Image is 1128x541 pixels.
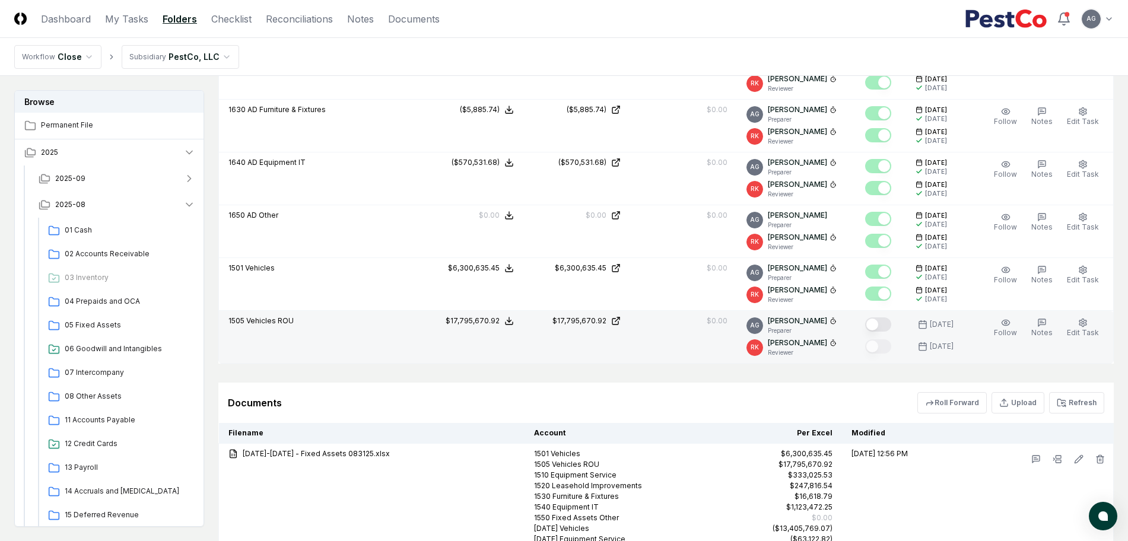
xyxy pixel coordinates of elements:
button: ($570,531.68) [452,157,514,168]
button: ($5,885.74) [460,104,514,115]
div: ($570,531.68) [452,157,500,168]
span: AG [750,215,760,224]
span: Edit Task [1067,275,1099,284]
div: ($5,885.74) [460,104,500,115]
p: [PERSON_NAME] [768,210,827,221]
p: [PERSON_NAME] [768,285,827,295]
div: [DATE] Vehicles [534,523,726,534]
p: Preparer [768,115,837,124]
p: [PERSON_NAME] [768,179,827,190]
div: $1,123,472.25 [786,502,833,513]
div: $0.00 [707,157,727,168]
span: Edit Task [1067,117,1099,126]
a: My Tasks [105,12,148,26]
a: $17,795,670.92 [533,316,621,326]
span: RK [751,79,759,88]
div: $6,300,635.45 [781,448,833,459]
div: Workflow [22,52,55,62]
button: Follow [992,263,1019,288]
button: atlas-launcher [1089,502,1117,530]
div: [DATE] [925,167,947,176]
span: 1640 [228,158,246,167]
div: $0.00 [479,210,500,221]
span: AG [1086,14,1096,23]
span: AG [750,163,760,171]
div: Subsidiary [129,52,166,62]
span: 11 Accounts Payable [65,415,190,425]
div: ($13,405,769.07) [773,523,833,534]
div: $16,618.79 [795,491,833,502]
span: Notes [1031,170,1053,179]
span: 2025-09 [55,173,85,184]
button: Upload [992,392,1044,413]
div: $0.00 [812,513,833,523]
div: [DATE] [925,295,947,304]
span: Notes [1031,275,1053,284]
button: Mark complete [865,317,891,332]
a: ($5,885.74) [533,104,621,115]
div: $247,816.54 [790,480,833,491]
p: [PERSON_NAME] [768,263,827,273]
button: $17,795,670.92 [446,316,514,326]
th: Account [525,423,736,444]
span: RK [751,132,759,141]
span: Notes [1031,328,1053,337]
div: 1530 Furniture & Fixtures [534,491,726,502]
button: Mark complete [865,212,891,226]
p: Preparer [768,273,837,282]
span: [DATE] [925,158,947,167]
button: Notes [1029,104,1055,129]
span: RK [751,237,759,246]
div: $17,795,670.92 [446,316,500,326]
span: Notes [1031,117,1053,126]
div: [DATE] [925,220,947,229]
span: 1505 [228,316,244,325]
p: [PERSON_NAME] [768,74,827,84]
img: Logo [14,12,27,25]
div: 1505 Vehicles ROU [534,459,726,470]
nav: breadcrumb [14,45,239,69]
span: 05 Fixed Assets [65,320,190,330]
a: 08 Other Assets [43,386,195,408]
span: 2025 [41,147,58,158]
a: 01 Cash [43,220,195,241]
a: 03 Inventory [43,268,195,289]
div: $0.00 [586,210,606,221]
p: [PERSON_NAME] [768,316,827,326]
a: $6,300,635.45 [533,263,621,273]
span: Vehicles [245,263,275,272]
span: 1501 [228,263,243,272]
span: [DATE] [925,211,947,220]
button: Edit Task [1065,157,1101,182]
h3: Browse [15,91,204,113]
div: [DATE] [930,341,954,352]
span: 01 Cash [65,225,190,236]
div: ($5,885.74) [567,104,606,115]
div: [DATE] [925,84,947,93]
a: 07 Intercompany [43,362,195,384]
button: Notes [1029,263,1055,288]
img: PestCo logo [965,9,1047,28]
span: 12 Credit Cards [65,438,190,449]
span: Follow [994,275,1017,284]
p: [PERSON_NAME] [768,104,827,115]
span: RK [751,184,759,193]
button: 2025 [15,139,205,166]
span: [DATE] [925,106,947,114]
span: Permanent File [41,120,195,131]
a: Checklist [211,12,252,26]
div: $0.00 [707,263,727,273]
div: $6,300,635.45 [448,263,500,273]
button: Mark complete [865,287,891,301]
p: [PERSON_NAME] [768,338,827,348]
a: Notes [347,12,374,26]
span: [DATE] [925,264,947,273]
span: AG [750,321,760,330]
div: [DATE] [930,319,954,330]
div: $17,795,670.92 [779,459,833,470]
span: 07 Intercompany [65,367,190,378]
a: 13 Payroll [43,457,195,479]
span: [DATE] [925,180,947,189]
button: $6,300,635.45 [448,263,514,273]
th: Modified [842,423,960,444]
